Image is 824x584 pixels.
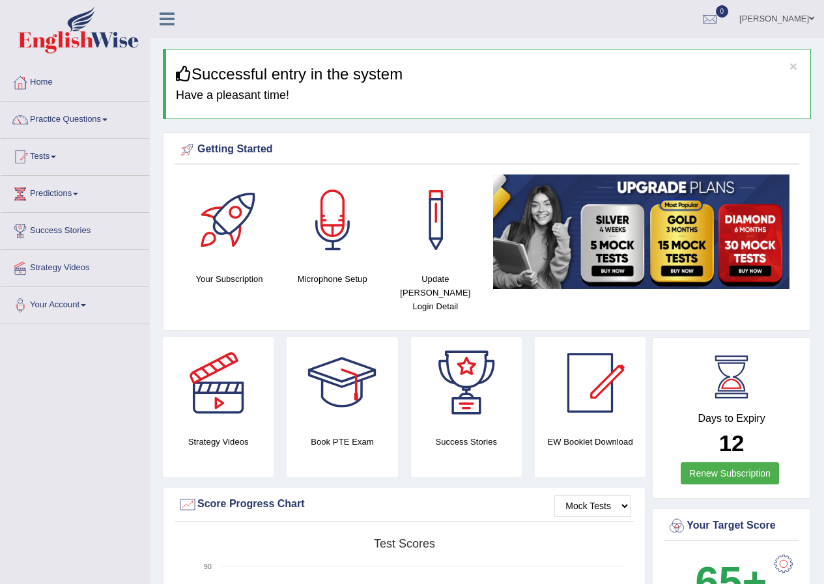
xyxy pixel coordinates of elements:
[535,435,646,449] h4: EW Booklet Download
[411,435,522,449] h4: Success Stories
[287,435,397,449] h4: Book PTE Exam
[374,537,435,550] tspan: Test scores
[716,5,729,18] span: 0
[163,435,274,449] h4: Strategy Videos
[204,563,212,570] text: 90
[390,272,480,313] h4: Update [PERSON_NAME] Login Detail
[1,287,149,320] a: Your Account
[176,89,801,102] h4: Have a pleasant time!
[1,139,149,171] a: Tests
[681,462,779,484] a: Renew Subscription
[667,413,796,424] h4: Days to Expiry
[1,102,149,134] a: Practice Questions
[178,140,796,160] div: Getting Started
[719,430,745,456] b: 12
[1,250,149,283] a: Strategy Videos
[1,176,149,208] a: Predictions
[493,174,789,289] img: small5.jpg
[176,66,801,83] h3: Successful entry in the system
[667,516,796,536] div: Your Target Score
[178,495,631,514] div: Score Progress Chart
[287,272,377,286] h4: Microphone Setup
[184,272,274,286] h4: Your Subscription
[789,59,797,73] button: ×
[1,64,149,97] a: Home
[1,213,149,245] a: Success Stories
